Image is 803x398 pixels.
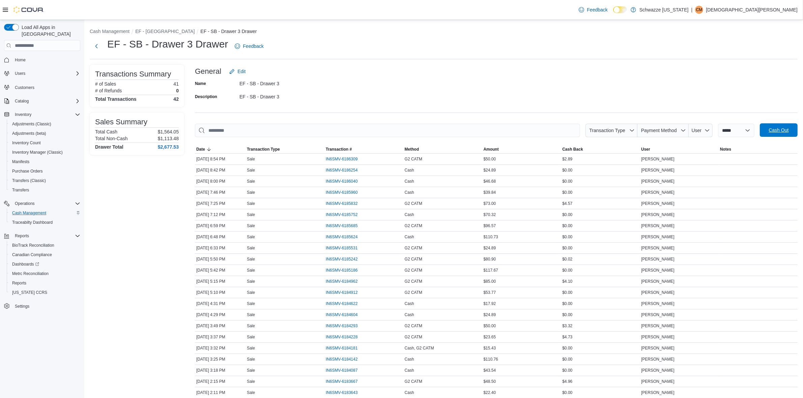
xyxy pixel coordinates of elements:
[641,290,675,295] span: [PERSON_NAME]
[405,156,422,162] span: G2 CATM
[12,159,29,164] span: Manifests
[9,120,54,128] a: Adjustments (Classic)
[405,190,414,195] span: Cash
[561,244,640,252] div: $0.00
[405,179,414,184] span: Cash
[1,231,83,241] button: Reports
[326,211,365,219] button: IN6SMV-6185752
[326,212,358,217] span: IN6SMV-6185752
[585,124,637,137] button: Transaction Type
[1,199,83,208] button: Operations
[9,288,50,297] a: [US_STATE] CCRS
[719,145,798,153] button: Notes
[173,81,179,87] p: 41
[12,131,46,136] span: Adjustments (beta)
[9,158,80,166] span: Manifests
[95,88,122,93] h6: # of Refunds
[200,29,257,34] button: EF - SB - Drawer 3 Drawer
[9,129,49,137] a: Adjustments (beta)
[326,256,358,262] span: IN6SMV-6185242
[482,145,561,153] button: Amount
[195,300,246,308] div: [DATE] 4:31 PM
[326,323,358,329] span: IN6SMV-6184293
[484,279,496,284] span: $85.00
[326,166,365,174] button: IN6SMV-6186254
[641,201,675,206] span: [PERSON_NAME]
[247,147,280,152] span: Transaction Type
[95,81,116,87] h6: # of Sales
[246,145,324,153] button: Transaction Type
[15,112,31,117] span: Inventory
[95,96,137,102] h4: Total Transactions
[7,269,83,278] button: Metrc Reconciliation
[9,177,80,185] span: Transfers (Classic)
[561,233,640,241] div: $0.00
[247,212,255,217] p: Sale
[7,241,83,250] button: BioTrack Reconciliation
[7,129,83,138] button: Adjustments (beta)
[195,211,246,219] div: [DATE] 7:12 PM
[243,43,263,50] span: Feedback
[12,69,28,78] button: Users
[90,29,130,34] button: Cash Management
[641,128,677,133] span: Payment Method
[4,52,80,329] nav: Complex example
[12,232,32,240] button: Reports
[561,266,640,274] div: $0.00
[9,251,80,259] span: Canadian Compliance
[326,190,358,195] span: IN6SMV-6185960
[326,366,365,374] button: IN6SMV-6184087
[15,85,34,90] span: Customers
[326,223,358,228] span: IN6SMV-6185685
[641,234,675,240] span: [PERSON_NAME]
[405,245,422,251] span: G2 CATM
[484,147,499,152] span: Amount
[561,300,640,308] div: $0.00
[195,233,246,241] div: [DATE] 6:48 PM
[613,6,627,13] input: Dark Mode
[691,6,693,14] p: |
[195,124,580,137] input: This is a search bar. As you type, the results lower in the page will automatically filter.
[9,158,32,166] a: Manifests
[641,301,675,306] span: [PERSON_NAME]
[641,147,650,152] span: User
[589,128,625,133] span: Transaction Type
[12,111,80,119] span: Inventory
[15,201,35,206] span: Operations
[326,334,358,340] span: IN6SMV-6184228
[12,140,41,146] span: Inventory Count
[692,128,702,133] span: User
[1,301,83,311] button: Settings
[107,37,228,51] h1: EF - SB - Drawer 3 Drawer
[12,220,53,225] span: Traceabilty Dashboard
[195,277,246,285] div: [DATE] 5:15 PM
[326,233,365,241] button: IN6SMV-6185624
[326,279,358,284] span: IN6SMV-6184962
[405,290,422,295] span: G2 CATM
[15,57,26,63] span: Home
[561,188,640,196] div: $0.00
[95,118,147,126] h3: Sales Summary
[9,279,29,287] a: Reports
[484,167,496,173] span: $24.89
[247,223,255,228] p: Sale
[12,200,37,208] button: Operations
[326,333,365,341] button: IN6SMV-6184228
[326,222,365,230] button: IN6SMV-6185685
[12,232,80,240] span: Reports
[7,148,83,157] button: Inventory Manager (Classic)
[90,39,103,53] button: Next
[561,311,640,319] div: $0.00
[7,166,83,176] button: Purchase Orders
[9,270,51,278] a: Metrc Reconciliation
[641,279,675,284] span: [PERSON_NAME]
[326,234,358,240] span: IN6SMV-6185624
[561,155,640,163] div: $2.89
[196,147,205,152] span: Date
[326,322,365,330] button: IN6SMV-6184293
[1,82,83,92] button: Customers
[227,65,248,78] button: Edit
[9,270,80,278] span: Metrc Reconciliation
[639,6,689,14] p: Schwazze [US_STATE]
[9,279,80,287] span: Reports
